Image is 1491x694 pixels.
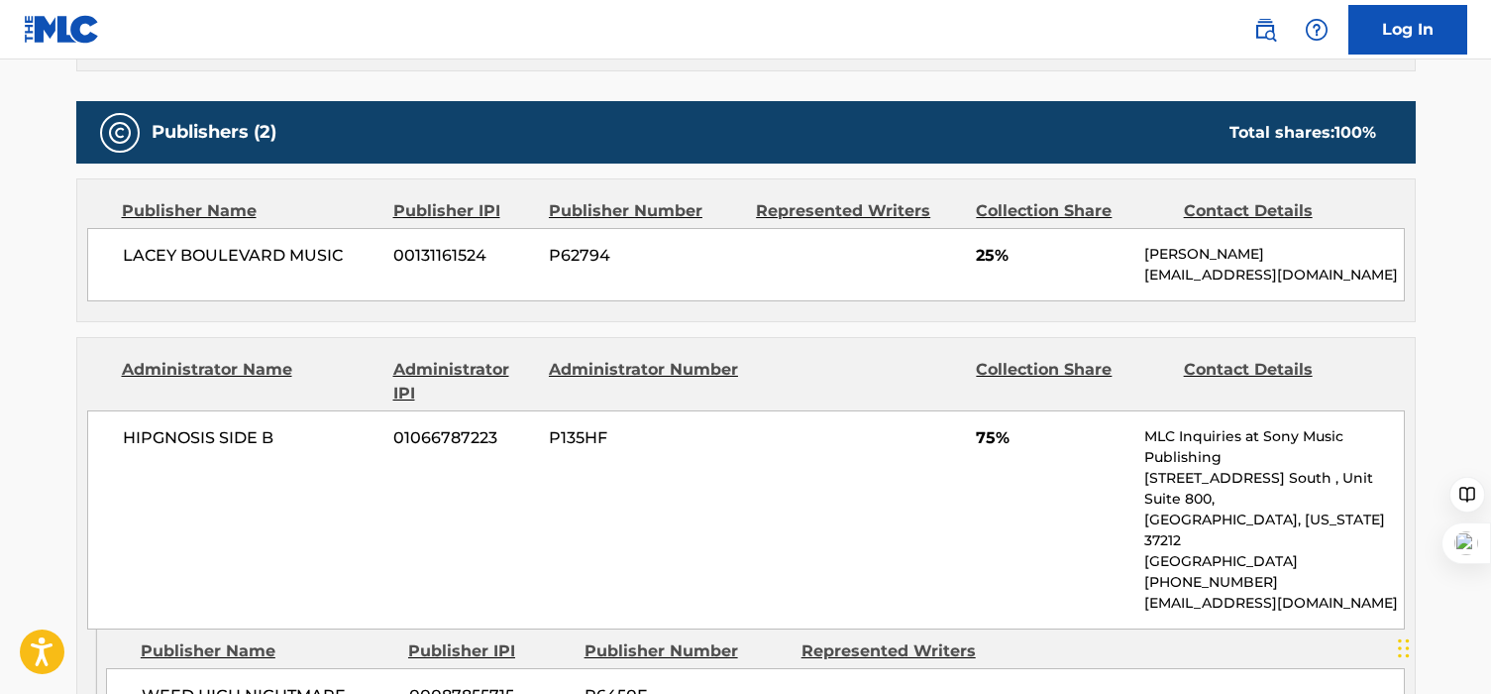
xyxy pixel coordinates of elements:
[976,244,1129,268] span: 25%
[1144,593,1403,614] p: [EMAIL_ADDRESS][DOMAIN_NAME]
[976,358,1168,405] div: Collection Share
[393,358,534,405] div: Administrator IPI
[1144,572,1403,593] p: [PHONE_NUMBER]
[141,639,393,663] div: Publisher Name
[1144,468,1403,510] p: [STREET_ADDRESS] South , Unit Suite 800,
[408,639,570,663] div: Publisher IPI
[1144,426,1403,468] p: MLC Inquiries at Sony Music Publishing
[549,426,741,450] span: P135HF
[123,244,379,268] span: LACEY BOULEVARD MUSIC
[1144,510,1403,551] p: [GEOGRAPHIC_DATA], [US_STATE] 37212
[24,15,100,44] img: MLC Logo
[1144,244,1403,265] p: [PERSON_NAME]
[1348,5,1467,55] a: Log In
[1184,199,1376,223] div: Contact Details
[393,199,534,223] div: Publisher IPI
[801,639,1004,663] div: Represented Writers
[1305,18,1329,42] img: help
[122,199,378,223] div: Publisher Name
[152,121,276,144] h5: Publishers (2)
[585,639,787,663] div: Publisher Number
[108,121,132,145] img: Publishers
[756,199,961,223] div: Represented Writers
[1334,123,1376,142] span: 100 %
[976,426,1129,450] span: 75%
[1245,10,1285,50] a: Public Search
[976,199,1168,223] div: Collection Share
[549,244,741,268] span: P62794
[1398,619,1410,678] div: Drag
[1144,265,1403,286] p: [EMAIL_ADDRESS][DOMAIN_NAME]
[1392,599,1491,694] iframe: Chat Widget
[1253,18,1277,42] img: search
[1184,358,1376,405] div: Contact Details
[549,199,741,223] div: Publisher Number
[1229,121,1376,145] div: Total shares:
[549,358,741,405] div: Administrator Number
[393,244,534,268] span: 00131161524
[1144,551,1403,572] p: [GEOGRAPHIC_DATA]
[393,426,534,450] span: 01066787223
[1297,10,1336,50] div: Help
[123,426,379,450] span: HIPGNOSIS SIDE B
[122,358,378,405] div: Administrator Name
